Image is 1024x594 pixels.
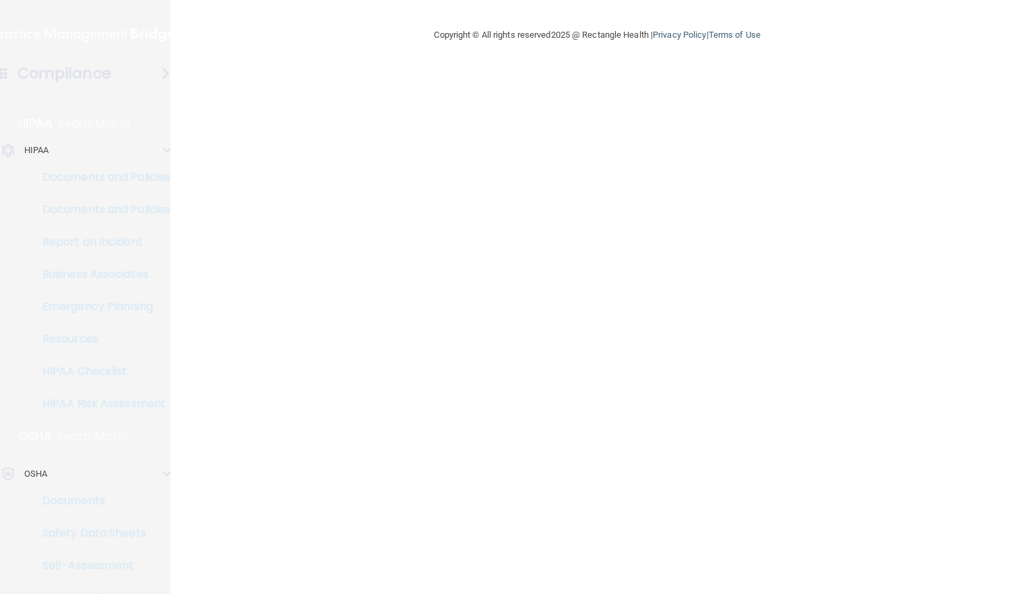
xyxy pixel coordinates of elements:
p: Learn More! [59,115,131,131]
p: Self-Assessment [9,559,193,572]
p: HIPAA Checklist [9,365,193,378]
a: Terms of Use [709,30,761,40]
p: OSHA [18,428,52,444]
p: Emergency Planning [9,300,193,314]
p: Documents and Policies [9,171,193,184]
p: Documents and Policies [9,203,193,216]
p: HIPAA [18,115,53,131]
p: Resources [9,332,193,346]
p: Report an Incident [9,235,193,249]
p: Documents [9,494,193,508]
p: HIPAA Risk Assessment [9,397,193,411]
p: Learn More! [59,428,130,444]
p: OSHA [24,466,47,482]
p: Safety Data Sheets [9,527,193,540]
div: Copyright © All rights reserved 2025 @ Rectangle Health | | [352,13,843,57]
h4: Compliance [18,64,111,83]
p: Business Associates [9,268,193,281]
a: Privacy Policy [653,30,706,40]
p: HIPAA [24,142,49,158]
